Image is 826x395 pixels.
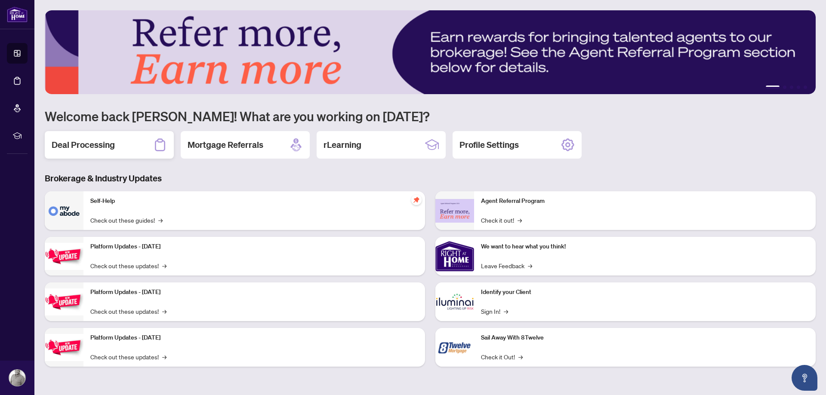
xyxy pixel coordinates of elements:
[90,215,163,225] a: Check out these guides!→
[435,282,474,321] img: Identify your Client
[45,288,83,315] img: Platform Updates - July 8, 2025
[504,306,508,316] span: →
[45,334,83,361] img: Platform Updates - June 23, 2025
[435,237,474,276] img: We want to hear what you think!
[162,261,166,270] span: →
[481,215,522,225] a: Check it out!→
[9,370,25,386] img: Profile Icon
[435,199,474,223] img: Agent Referral Program
[162,352,166,361] span: →
[481,333,809,343] p: Sail Away With 8Twelve
[45,172,816,184] h3: Brokerage & Industry Updates
[52,139,115,151] h2: Deal Processing
[324,139,361,151] h2: rLearning
[45,191,83,230] img: Self-Help
[459,139,519,151] h2: Profile Settings
[783,86,786,89] button: 2
[518,352,523,361] span: →
[481,261,532,270] a: Leave Feedback→
[528,261,532,270] span: →
[90,333,418,343] p: Platform Updates - [DATE]
[481,288,809,297] p: Identify your Client
[481,242,809,251] p: We want to hear what you think!
[481,306,508,316] a: Sign In!→
[90,196,418,206] p: Self-Help
[90,288,418,297] p: Platform Updates - [DATE]
[804,86,807,89] button: 5
[45,108,816,124] h1: Welcome back [PERSON_NAME]! What are you working on [DATE]?
[90,261,166,270] a: Check out these updates!→
[792,365,817,391] button: Open asap
[90,306,166,316] a: Check out these updates!→
[162,306,166,316] span: →
[797,86,800,89] button: 4
[158,215,163,225] span: →
[45,243,83,270] img: Platform Updates - July 21, 2025
[435,328,474,367] img: Sail Away With 8Twelve
[7,6,28,22] img: logo
[481,352,523,361] a: Check it Out!→
[481,196,809,206] p: Agent Referral Program
[188,139,263,151] h2: Mortgage Referrals
[411,195,422,205] span: pushpin
[766,86,780,89] button: 1
[790,86,793,89] button: 3
[518,215,522,225] span: →
[45,10,816,94] img: Slide 0
[90,242,418,251] p: Platform Updates - [DATE]
[90,352,166,361] a: Check out these updates!→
